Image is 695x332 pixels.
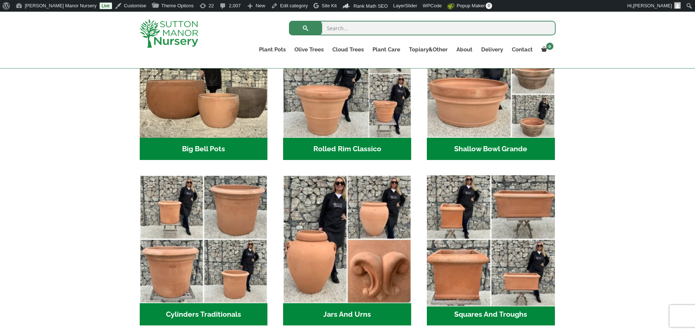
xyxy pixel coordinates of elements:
[283,10,411,160] a: Visit product category Rolled Rim Classico
[537,44,556,55] a: 0
[140,303,268,326] h2: Cylinders Traditionals
[289,21,556,35] input: Search...
[633,3,672,8] span: [PERSON_NAME]
[368,44,405,55] a: Plant Care
[452,44,477,55] a: About
[283,175,411,303] img: Jars And Urns
[290,44,328,55] a: Olive Trees
[140,19,198,48] img: logo
[255,44,290,55] a: Plant Pots
[427,175,555,325] a: Visit product category Squares And Troughs
[100,3,112,9] a: Live
[140,10,268,160] a: Visit product category Big Bell Pots
[424,172,558,306] img: Squares And Troughs
[283,138,411,160] h2: Rolled Rim Classico
[140,175,268,303] img: Cylinders Traditionals
[140,138,268,160] h2: Big Bell Pots
[427,303,555,326] h2: Squares And Troughs
[322,3,337,8] span: Site Kit
[405,44,452,55] a: Topiary&Other
[427,138,555,160] h2: Shallow Bowl Grande
[507,44,537,55] a: Contact
[427,10,555,138] img: Shallow Bowl Grande
[486,3,492,9] span: 0
[140,175,268,325] a: Visit product category Cylinders Traditionals
[427,10,555,160] a: Visit product category Shallow Bowl Grande
[546,43,553,50] span: 0
[328,44,368,55] a: Cloud Trees
[283,175,411,325] a: Visit product category Jars And Urns
[283,303,411,326] h2: Jars And Urns
[477,44,507,55] a: Delivery
[354,3,388,9] span: Rank Math SEO
[140,10,268,138] img: Big Bell Pots
[283,10,411,138] img: Rolled Rim Classico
